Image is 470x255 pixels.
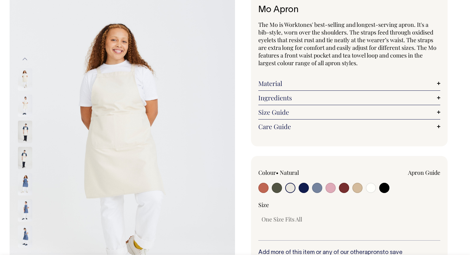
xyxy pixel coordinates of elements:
[18,173,32,195] img: blue/grey
[258,201,440,209] div: Size
[258,123,440,130] a: Care Guide
[258,80,440,87] a: Material
[258,94,440,102] a: Ingredients
[18,94,32,117] img: natural
[18,68,32,90] img: natural
[18,120,32,143] img: natural
[258,213,305,225] input: One Size Fits All
[258,21,436,67] span: The Mo is Worktones' best-selling and longest-serving apron. It's a bib-style, worn over the shou...
[20,52,30,66] button: Previous
[18,199,32,221] img: blue/grey
[276,169,278,176] span: •
[258,169,331,176] div: Colour
[18,225,32,248] img: blue/grey
[18,147,32,169] img: natural
[280,169,299,176] label: Natural
[258,108,440,116] a: Size Guide
[408,169,440,176] a: Apron Guide
[262,215,302,223] span: One Size Fits All
[258,5,440,15] h1: Mo Apron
